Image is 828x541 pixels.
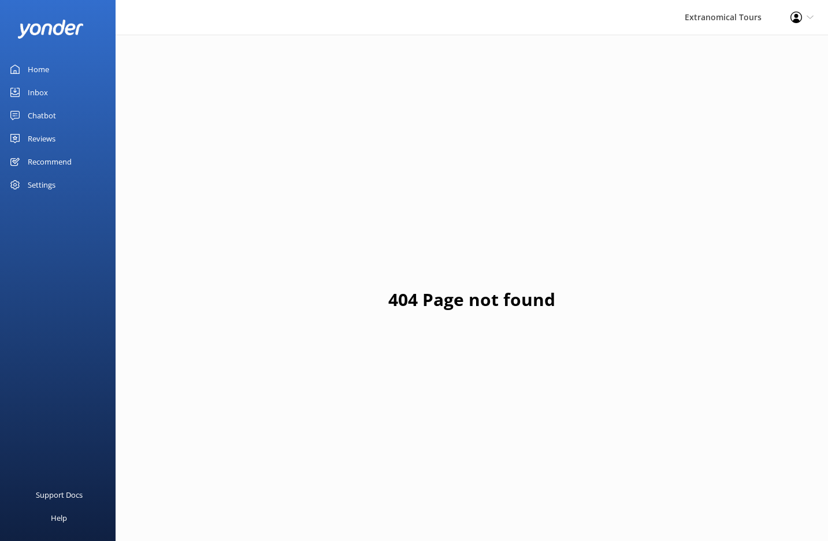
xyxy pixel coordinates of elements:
div: Settings [28,173,55,196]
div: Reviews [28,127,55,150]
img: yonder-white-logo.png [17,20,84,39]
h1: 404 Page not found [388,286,555,314]
div: Inbox [28,81,48,104]
div: Chatbot [28,104,56,127]
div: Support Docs [36,483,83,506]
div: Help [51,506,67,529]
div: Recommend [28,150,72,173]
div: Home [28,58,49,81]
